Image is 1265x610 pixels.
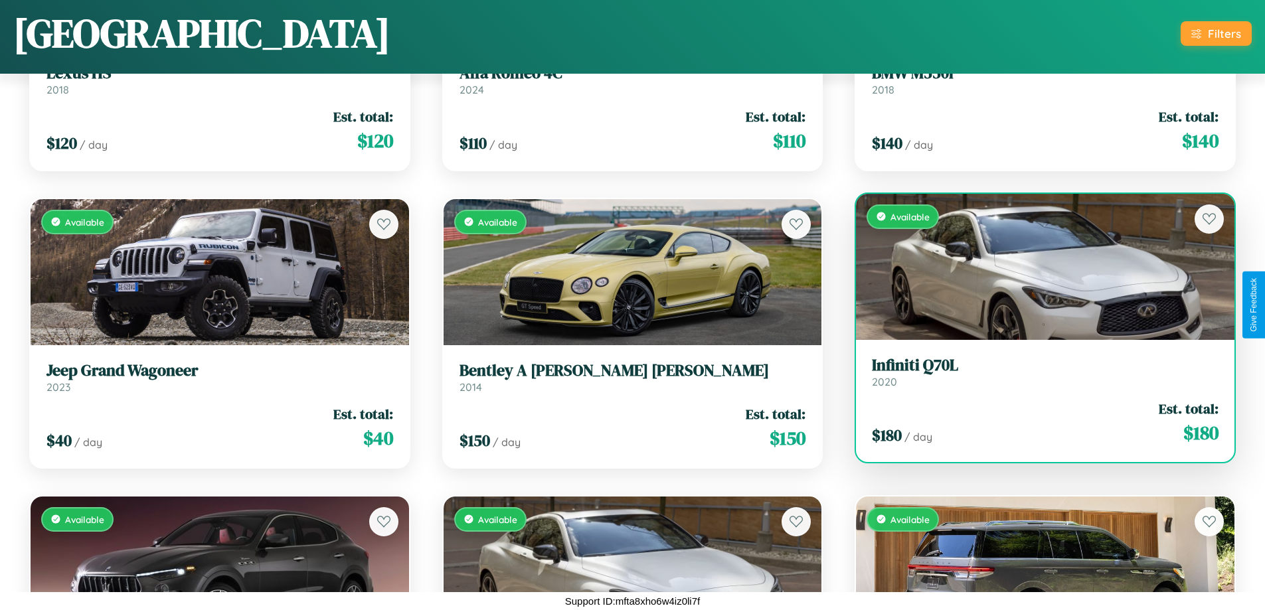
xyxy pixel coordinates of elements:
span: $ 120 [46,132,77,154]
h3: Infiniti Q70L [872,356,1219,375]
span: Est. total: [1159,107,1219,126]
span: Available [65,216,104,228]
a: Alfa Romeo 4C2024 [460,64,806,96]
span: Available [478,216,517,228]
span: / day [80,138,108,151]
span: Available [890,514,930,525]
h3: BMW M550i [872,64,1219,83]
span: 2018 [46,83,69,96]
p: Support ID: mfta8xho6w4iz0li7f [565,592,700,610]
span: 2024 [460,83,484,96]
a: Bentley A [PERSON_NAME] [PERSON_NAME]2014 [460,361,806,394]
span: Est. total: [746,404,805,423]
span: Est. total: [333,404,393,423]
span: Est. total: [1159,399,1219,418]
h3: Alfa Romeo 4C [460,64,806,83]
button: Filters [1181,21,1252,46]
span: / day [489,138,517,151]
a: Lexus HS2018 [46,64,393,96]
span: $ 110 [460,132,487,154]
h3: Lexus HS [46,64,393,83]
span: Est. total: [746,107,805,126]
span: / day [905,138,933,151]
span: Est. total: [333,107,393,126]
span: 2023 [46,380,70,394]
span: / day [904,430,932,443]
span: Available [478,514,517,525]
span: 2014 [460,380,482,394]
span: $ 180 [1183,419,1219,446]
span: $ 40 [46,429,72,451]
div: Give Feedback [1249,278,1258,332]
span: 2020 [872,375,897,388]
span: $ 140 [872,132,902,154]
h3: Jeep Grand Wagoneer [46,361,393,380]
span: / day [74,435,102,449]
span: $ 150 [460,429,490,451]
span: 2018 [872,83,894,96]
span: / day [493,435,521,449]
span: $ 150 [770,425,805,451]
span: $ 110 [773,127,805,154]
h3: Bentley A [PERSON_NAME] [PERSON_NAME] [460,361,806,380]
span: $ 140 [1182,127,1219,154]
a: BMW M550i2018 [872,64,1219,96]
span: $ 120 [357,127,393,154]
span: $ 40 [363,425,393,451]
span: $ 180 [872,424,902,446]
a: Jeep Grand Wagoneer2023 [46,361,393,394]
span: Available [65,514,104,525]
h1: [GEOGRAPHIC_DATA] [13,6,390,60]
span: Available [890,211,930,222]
div: Filters [1208,27,1241,40]
a: Infiniti Q70L2020 [872,356,1219,388]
